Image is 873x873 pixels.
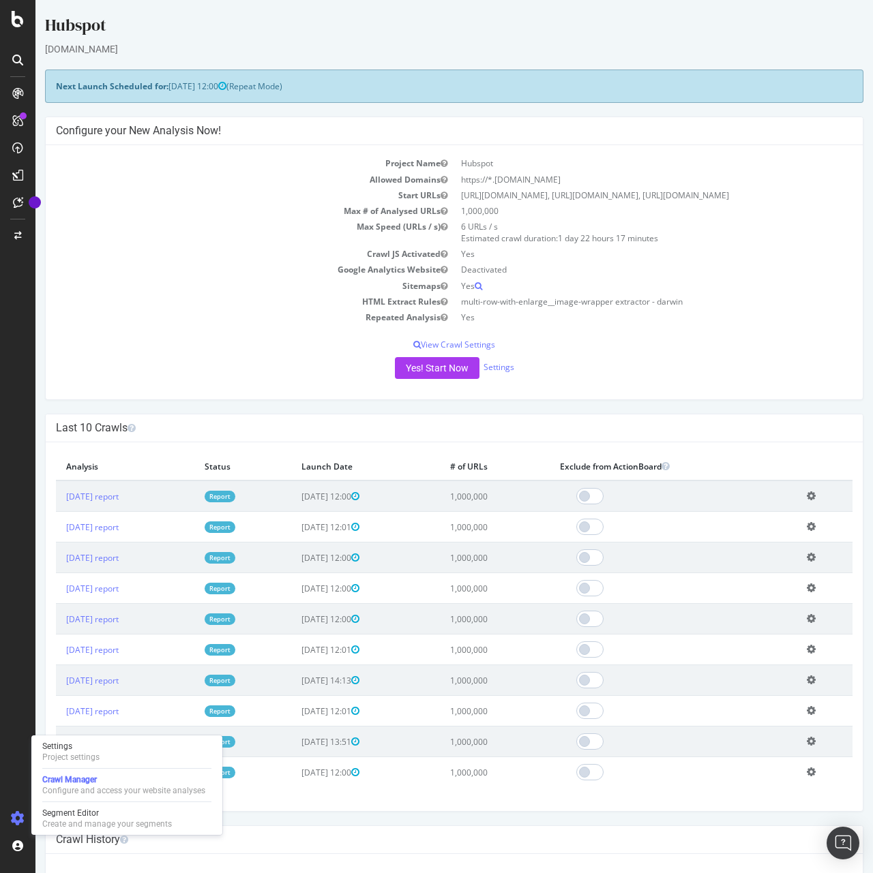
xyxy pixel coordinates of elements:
th: Exclude from ActionBoard [514,453,761,480]
span: [DATE] 12:00 [133,80,191,92]
a: [DATE] report [31,552,83,564]
div: Tooltip anchor [29,196,41,209]
th: Analysis [20,453,159,480]
span: 1 day 22 hours 17 minutes [522,232,623,244]
h4: Configure your New Analysis Now! [20,124,817,138]
a: Segment EditorCreate and manage your segments [37,806,217,831]
td: 1,000,000 [404,757,514,788]
div: Segment Editor [42,808,172,818]
td: Yes [419,278,817,294]
a: [DATE] report [31,644,83,656]
span: [DATE] 12:01 [266,521,324,533]
a: Report [169,521,200,533]
span: [DATE] 12:00 [266,552,324,564]
a: Settings [448,361,479,373]
div: Open Intercom Messenger [827,827,859,859]
td: Repeated Analysis [20,309,419,325]
td: 1,000,000 [404,634,514,665]
a: [DATE] report [31,705,83,717]
a: Report [169,644,200,656]
th: Launch Date [256,453,404,480]
td: https://*.[DOMAIN_NAME] [419,172,817,187]
td: Deactivated [419,262,817,277]
td: Google Analytics Website [20,262,419,277]
td: 1,000,000 [404,696,514,726]
strong: Next Launch Scheduled for: [20,80,133,92]
td: 1,000,000 [404,573,514,604]
td: Max Speed (URLs / s) [20,219,419,246]
span: [DATE] 12:01 [266,705,324,717]
h4: Crawl History [20,833,817,846]
td: 1,000,000 [404,726,514,757]
a: [DATE] report [31,675,83,686]
td: Yes [419,309,817,325]
td: HTML Extract Rules [20,294,419,309]
td: 6 URLs / s Estimated crawl duration: [419,219,817,246]
td: multi-row-with-enlarge__image-wrapper extractor - darwin [419,294,817,309]
h4: Last 10 Crawls [20,421,817,435]
a: Report [169,705,200,717]
span: [DATE] 12:01 [266,644,324,656]
td: Allowed Domains [20,172,419,187]
a: [DATE] report [31,736,83,748]
td: Max # of Analysed URLs [20,203,419,219]
td: Start URLs [20,187,419,203]
th: # of URLs [404,453,514,480]
a: Report [169,767,200,778]
td: 1,000,000 [404,665,514,696]
td: Yes [419,246,817,262]
div: (Repeat Mode) [10,70,828,103]
td: Sitemaps [20,278,419,294]
td: [URL][DOMAIN_NAME], [URL][DOMAIN_NAME], [URL][DOMAIN_NAME] [419,187,817,203]
td: Project Name [20,155,419,171]
th: Status [159,453,256,480]
a: [DATE] report [31,613,83,625]
div: [DOMAIN_NAME] [10,42,828,56]
span: [DATE] 12:00 [266,583,324,594]
div: Hubspot [10,14,828,42]
td: Crawl JS Activated [20,246,419,262]
div: Configure and access your website analyses [42,785,205,796]
a: Crawl ManagerConfigure and access your website analyses [37,773,217,797]
span: [DATE] 14:13 [266,675,324,686]
a: Report [169,552,200,564]
td: 1,000,000 [404,480,514,512]
button: Yes! Start Now [359,357,444,379]
a: Report [169,583,200,594]
td: 1,000,000 [404,512,514,542]
span: [DATE] 12:00 [266,767,324,778]
a: [DATE] report [31,767,83,778]
div: Crawl Manager [42,774,205,785]
a: SettingsProject settings [37,739,217,764]
td: 1,000,000 [419,203,817,219]
td: 1,000,000 [404,604,514,634]
a: [DATE] report [31,521,83,533]
div: Settings [42,741,100,752]
a: Report [169,491,200,502]
span: [DATE] 12:00 [266,613,324,625]
div: Create and manage your segments [42,818,172,829]
span: [DATE] 12:00 [266,491,324,502]
td: Hubspot [419,155,817,171]
div: Project settings [42,752,100,763]
a: [DATE] report [31,491,83,502]
a: Report [169,613,200,625]
a: Report [169,675,200,686]
a: Report [169,736,200,748]
a: [DATE] report [31,583,83,594]
p: View Crawl Settings [20,339,817,350]
td: 1,000,000 [404,542,514,573]
span: [DATE] 13:51 [266,736,324,748]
